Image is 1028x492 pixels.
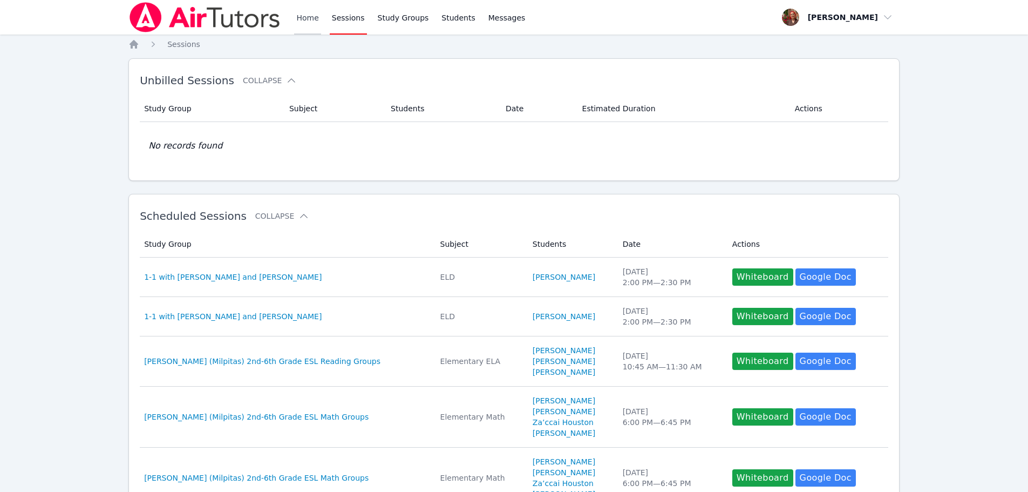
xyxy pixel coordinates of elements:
a: 1-1 with [PERSON_NAME] and [PERSON_NAME] [144,272,322,282]
a: Google Doc [795,408,856,426]
img: Air Tutors [128,2,281,32]
div: ELD [440,272,520,282]
div: [DATE] 2:00 PM — 2:30 PM [623,266,719,288]
a: [PERSON_NAME] (Milpitas) 2nd-6th Grade ESL Reading Groups [144,356,380,367]
div: Elementary Math [440,473,520,483]
th: Actions [726,231,888,258]
a: [PERSON_NAME] [533,456,595,467]
button: Whiteboard [732,408,793,426]
div: ELD [440,311,520,322]
tr: [PERSON_NAME] (Milpitas) 2nd-6th Grade ESL Reading GroupsElementary ELA[PERSON_NAME][PERSON_NAME]... [140,336,888,387]
div: [DATE] 6:00 PM — 6:45 PM [623,406,719,428]
a: Za’ccai Houston [533,417,594,428]
a: Google Doc [795,353,856,370]
a: [PERSON_NAME] [533,428,595,439]
button: Whiteboard [732,469,793,487]
a: [PERSON_NAME] [533,356,595,367]
a: [PERSON_NAME] [533,367,595,378]
th: Subject [283,96,384,122]
th: Estimated Duration [576,96,788,122]
button: Collapse [255,211,309,221]
th: Study Group [140,231,433,258]
div: Elementary Math [440,412,520,422]
a: Google Doc [795,308,856,325]
a: [PERSON_NAME] [533,272,595,282]
td: No records found [140,122,888,170]
button: Whiteboard [732,268,793,286]
th: Actions [788,96,888,122]
th: Subject [434,231,526,258]
th: Students [384,96,499,122]
tr: 1-1 with [PERSON_NAME] and [PERSON_NAME]ELD[PERSON_NAME][DATE]2:00 PM—2:30 PMWhiteboardGoogle Doc [140,258,888,297]
th: Study Group [140,96,283,122]
a: 1-1 with [PERSON_NAME] and [PERSON_NAME] [144,311,322,322]
a: [PERSON_NAME] (Milpitas) 2nd-6th Grade ESL Math Groups [144,412,369,422]
span: Messages [488,12,526,23]
button: Collapse [243,75,297,86]
th: Students [526,231,616,258]
a: [PERSON_NAME] (Milpitas) 2nd-6th Grade ESL Math Groups [144,473,369,483]
th: Date [616,231,726,258]
a: Google Doc [795,268,856,286]
div: Elementary ELA [440,356,520,367]
a: [PERSON_NAME] [533,311,595,322]
span: Scheduled Sessions [140,210,247,223]
a: Google Doc [795,469,856,487]
button: Whiteboard [732,308,793,325]
a: [PERSON_NAME] [533,467,595,478]
th: Date [499,96,576,122]
tr: [PERSON_NAME] (Milpitas) 2nd-6th Grade ESL Math GroupsElementary Math[PERSON_NAME][PERSON_NAME]Za... [140,387,888,448]
button: Whiteboard [732,353,793,370]
a: [PERSON_NAME] [533,406,595,417]
span: Sessions [167,40,200,49]
a: [PERSON_NAME] [533,395,595,406]
div: [DATE] 6:00 PM — 6:45 PM [623,467,719,489]
span: Unbilled Sessions [140,74,234,87]
nav: Breadcrumb [128,39,900,50]
div: [DATE] 10:45 AM — 11:30 AM [623,351,719,372]
tr: 1-1 with [PERSON_NAME] and [PERSON_NAME]ELD[PERSON_NAME][DATE]2:00 PM—2:30 PMWhiteboardGoogle Doc [140,297,888,336]
a: Za’ccai Houston [533,478,594,489]
a: Sessions [167,39,200,50]
a: [PERSON_NAME] [533,345,595,356]
div: [DATE] 2:00 PM — 2:30 PM [623,306,719,327]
